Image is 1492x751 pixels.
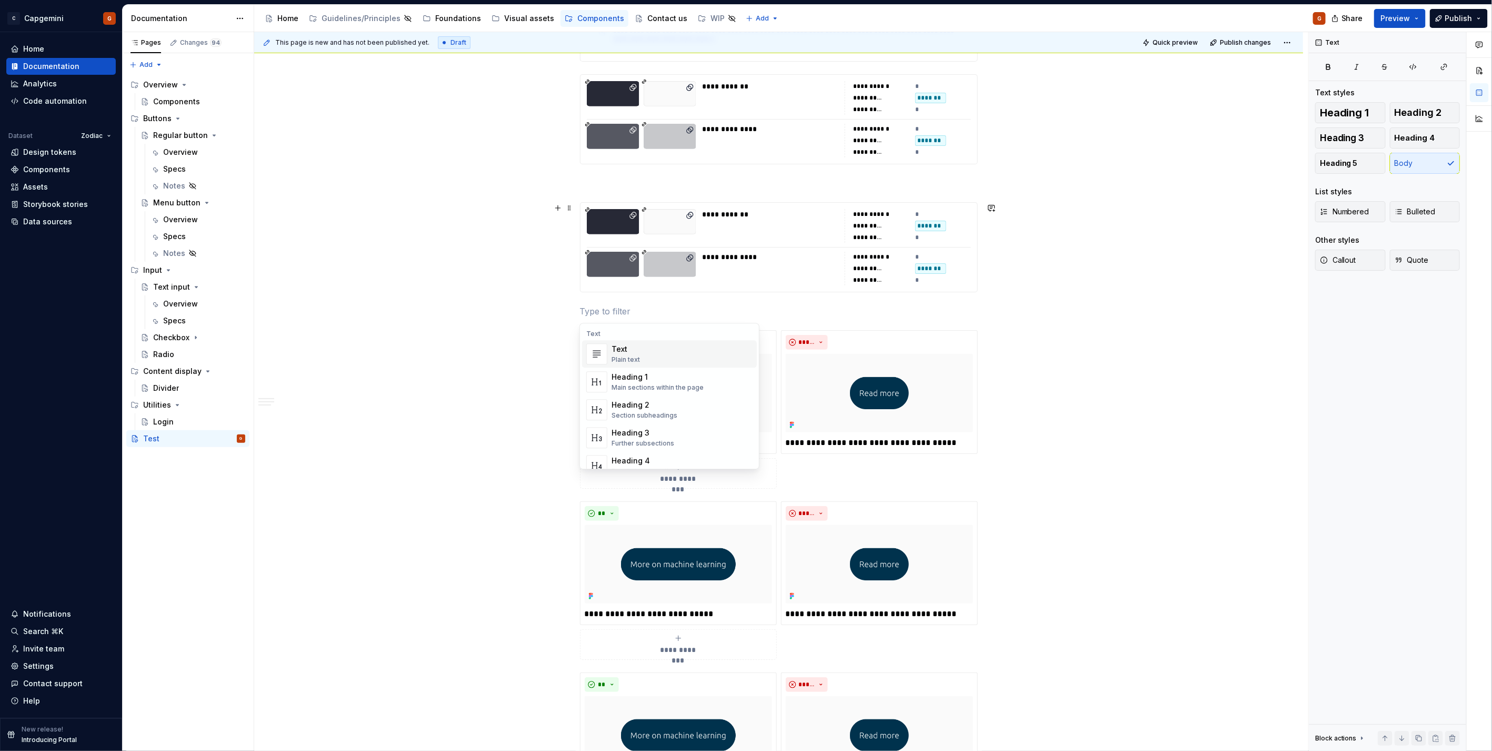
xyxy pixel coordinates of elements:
[153,332,189,343] div: Checkbox
[694,10,740,27] a: WIP
[1326,9,1370,28] button: Share
[6,675,116,692] button: Contact support
[1315,87,1355,98] div: Text styles
[1395,133,1435,143] span: Heading 4
[560,10,628,27] a: Components
[240,433,243,444] div: G
[131,38,161,47] div: Pages
[131,13,231,24] div: Documentation
[163,315,186,326] div: Specs
[1395,107,1442,118] span: Heading 2
[1320,255,1356,265] span: Callout
[580,323,759,469] div: Suggestions
[23,61,79,72] div: Documentation
[163,147,198,157] div: Overview
[1374,9,1426,28] button: Preview
[153,417,174,427] div: Login
[1139,35,1203,50] button: Quick preview
[6,161,116,178] a: Components
[1317,14,1321,23] div: G
[585,525,772,604] img: 5d2463e5-4a1d-4c79-b1a4-8c93f339ce25.png
[1320,158,1358,169] span: Heading 5
[153,349,174,360] div: Radio
[126,57,166,72] button: Add
[1315,731,1366,746] div: Block actions
[146,295,249,312] a: Overview
[136,329,249,346] a: Checkbox
[107,14,112,23] div: G
[277,13,298,24] div: Home
[163,248,185,259] div: Notes
[630,10,692,27] a: Contact us
[153,197,201,208] div: Menu button
[163,214,198,225] div: Overview
[6,693,116,709] button: Help
[126,397,249,413] div: Utilities
[136,413,249,430] a: Login
[1315,127,1386,149] button: Heading 3
[163,231,186,242] div: Specs
[1320,133,1365,143] span: Heading 3
[23,678,83,689] div: Contact support
[450,38,466,47] span: Draft
[146,312,249,329] a: Specs
[275,38,429,47] span: This page is new and has not been published yet.
[786,354,973,432] img: cb58bc78-d650-42e7-9852-2e36f9c34063.png
[1220,38,1271,47] span: Publish changes
[261,8,740,29] div: Page tree
[136,127,249,144] a: Regular button
[23,609,71,619] div: Notifications
[146,177,249,194] a: Notes
[1207,35,1276,50] button: Publish changes
[126,363,249,380] div: Content display
[1381,13,1410,24] span: Preview
[136,279,249,295] a: Text input
[1395,206,1436,217] span: Bulleted
[6,640,116,657] a: Invite team
[756,14,769,23] span: Add
[126,262,249,279] div: Input
[1445,13,1473,24] span: Publish
[612,400,677,410] div: Heading 2
[1395,255,1429,265] span: Quote
[136,93,249,110] a: Components
[143,366,202,377] div: Content display
[146,211,249,228] a: Overview
[23,626,63,637] div: Search ⌘K
[1390,127,1460,149] button: Heading 4
[23,182,48,192] div: Assets
[143,265,162,275] div: Input
[76,129,116,143] button: Zodiac
[22,725,63,734] p: New release!
[153,383,179,393] div: Divider
[1430,9,1488,28] button: Publish
[6,213,116,230] a: Data sources
[710,13,725,24] div: WIP
[146,161,249,177] a: Specs
[1320,107,1369,118] span: Heading 1
[612,344,640,354] div: Text
[612,456,680,466] div: Heading 4
[153,130,208,141] div: Regular button
[8,132,33,140] div: Dataset
[6,179,116,195] a: Assets
[163,181,185,191] div: Notes
[126,110,249,127] div: Buttons
[7,12,20,25] div: C
[612,355,640,364] div: Plain text
[23,696,40,706] div: Help
[23,96,87,106] div: Code automation
[23,78,57,89] div: Analytics
[126,76,249,93] div: Overview
[6,623,116,640] button: Search ⌘K
[612,439,674,448] div: Further subsections
[1315,235,1360,245] div: Other styles
[743,11,782,26] button: Add
[24,13,64,24] div: Capgemini
[126,76,249,447] div: Page tree
[582,330,757,338] div: Text
[435,13,481,24] div: Foundations
[23,644,64,654] div: Invite team
[23,199,88,210] div: Storybook stories
[6,58,116,75] a: Documentation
